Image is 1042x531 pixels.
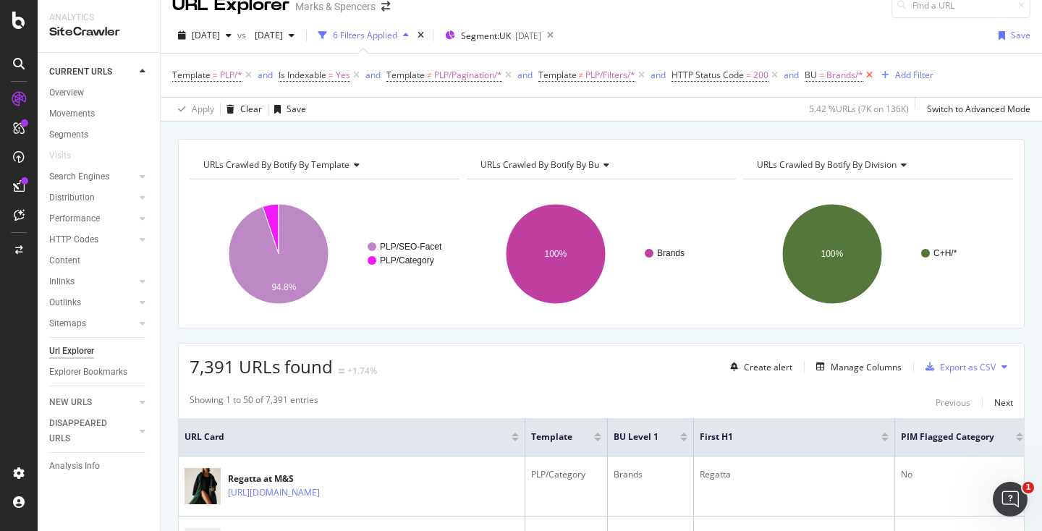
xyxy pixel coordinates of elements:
a: Sitemaps [49,316,135,331]
a: Visits [49,148,85,163]
div: Segments [49,127,88,143]
span: 1 [1022,482,1034,493]
button: Export as CSV [920,355,996,378]
div: Content [49,253,80,268]
a: Analysis Info [49,459,150,474]
button: Create alert [724,355,792,378]
div: Performance [49,211,100,226]
div: Explorer Bookmarks [49,365,127,380]
div: Inlinks [49,274,75,289]
span: URLs Crawled By Botify By bu [480,158,599,171]
img: main image [185,463,221,510]
div: [DATE] [515,30,541,42]
span: vs [237,29,249,41]
button: Next [994,394,1013,411]
button: Save [993,24,1030,47]
button: and [517,68,533,82]
a: Overview [49,85,150,101]
a: Search Engines [49,169,135,184]
span: 2025 Sep. 13th [192,29,220,41]
span: BU [805,69,817,81]
div: Sitemaps [49,316,86,331]
div: Overview [49,85,84,101]
div: Next [994,396,1013,409]
span: Template [386,69,425,81]
div: Manage Columns [831,361,902,373]
div: 5.42 % URLs ( 7K on 136K ) [809,103,909,115]
div: Search Engines [49,169,109,184]
span: 2025 Aug. 30th [249,29,283,41]
button: Manage Columns [810,358,902,375]
div: No [901,468,1023,481]
div: 6 Filters Applied [333,29,397,41]
a: Content [49,253,150,268]
span: Segment: UK [461,30,511,42]
a: NEW URLS [49,395,135,410]
div: Previous [936,396,970,409]
div: A chart. [467,191,737,317]
text: Brands [657,248,685,258]
a: Segments [49,127,150,143]
div: +1.74% [347,365,377,377]
a: Explorer Bookmarks [49,365,150,380]
div: Brands [614,468,687,481]
span: PLP/Pagination/* [434,65,502,85]
div: Add Filter [895,69,933,81]
button: Previous [936,394,970,411]
div: Analytics [49,12,148,24]
a: Distribution [49,190,135,205]
div: arrow-right-arrow-left [381,1,390,12]
div: Save [287,103,306,115]
div: Save [1011,29,1030,41]
h4: URLs Crawled By Botify By division [754,153,1000,177]
div: Regatta [700,468,889,481]
span: Template [531,430,572,443]
a: Url Explorer [49,344,150,359]
text: PLP/SEO-Facet [380,242,442,252]
span: First H1 [700,430,860,443]
svg: A chart. [743,191,1013,317]
div: Distribution [49,190,95,205]
div: Outlinks [49,295,81,310]
text: 94.8% [271,282,296,292]
span: Template [172,69,211,81]
span: PLP/* [220,65,242,85]
a: Performance [49,211,135,226]
svg: A chart. [190,191,459,317]
div: Movements [49,106,95,122]
text: 100% [544,249,567,259]
div: Clear [240,103,262,115]
div: SiteCrawler [49,24,148,41]
div: DISAPPEARED URLS [49,416,122,446]
span: = [819,69,824,81]
span: URLs Crawled By Botify By division [757,158,897,171]
span: = [213,69,218,81]
text: C+H/* [933,248,957,258]
a: DISAPPEARED URLS [49,416,135,446]
button: Clear [221,98,262,121]
span: PIM Flagged Category [901,430,994,443]
text: 100% [821,249,844,259]
span: Template [538,69,577,81]
a: Outlinks [49,295,135,310]
button: [DATE] [249,24,300,47]
button: and [651,68,666,82]
div: NEW URLS [49,395,92,410]
a: CURRENT URLS [49,64,135,80]
a: Inlinks [49,274,135,289]
div: HTTP Codes [49,232,98,247]
button: Add Filter [876,67,933,84]
div: Regatta at M&S [228,472,383,485]
a: [URL][DOMAIN_NAME] [228,485,320,500]
div: and [365,69,381,81]
button: [DATE] [172,24,237,47]
button: 6 Filters Applied [313,24,415,47]
button: Segment:UK[DATE] [439,24,541,47]
div: Create alert [744,361,792,373]
button: Switch to Advanced Mode [921,98,1030,121]
iframe: Intercom live chat [993,482,1028,517]
span: URLs Crawled By Botify By template [203,158,350,171]
div: and [517,69,533,81]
